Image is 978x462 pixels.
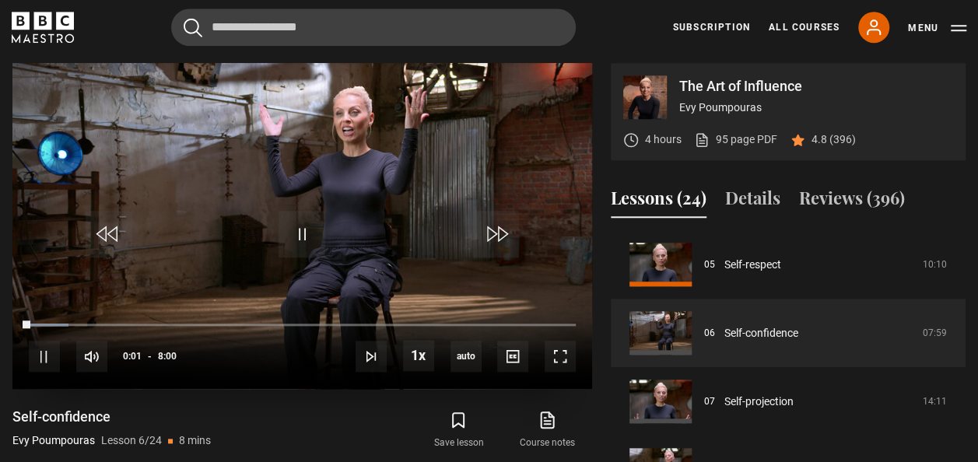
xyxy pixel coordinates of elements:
[148,351,152,362] span: -
[29,341,60,372] button: Pause
[123,342,142,370] span: 0:01
[679,79,953,93] p: The Art of Influence
[679,100,953,116] p: Evy Poumpouras
[724,394,794,410] a: Self-projection
[184,18,202,37] button: Submit the search query
[29,324,576,327] div: Progress Bar
[171,9,576,46] input: Search
[356,341,387,372] button: Next Lesson
[101,432,162,449] p: Lesson 6/24
[414,408,503,453] button: Save lesson
[724,257,781,273] a: Self-respect
[769,20,840,34] a: All Courses
[811,131,856,148] p: 4.8 (396)
[179,432,211,449] p: 8 mins
[673,20,750,34] a: Subscription
[450,341,482,372] div: Current quality: 720p
[724,325,798,341] a: Self-confidence
[725,185,780,218] button: Details
[645,131,682,148] p: 4 hours
[12,63,592,389] video-js: Video Player
[12,12,74,43] svg: BBC Maestro
[12,432,95,449] p: Evy Poumpouras
[12,408,211,426] h1: Self-confidence
[76,341,107,372] button: Mute
[503,408,592,453] a: Course notes
[908,20,966,36] button: Toggle navigation
[545,341,576,372] button: Fullscreen
[799,185,905,218] button: Reviews (396)
[158,342,177,370] span: 8:00
[403,340,434,371] button: Playback Rate
[694,131,777,148] a: 95 page PDF
[450,341,482,372] span: auto
[497,341,528,372] button: Captions
[611,185,706,218] button: Lessons (24)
